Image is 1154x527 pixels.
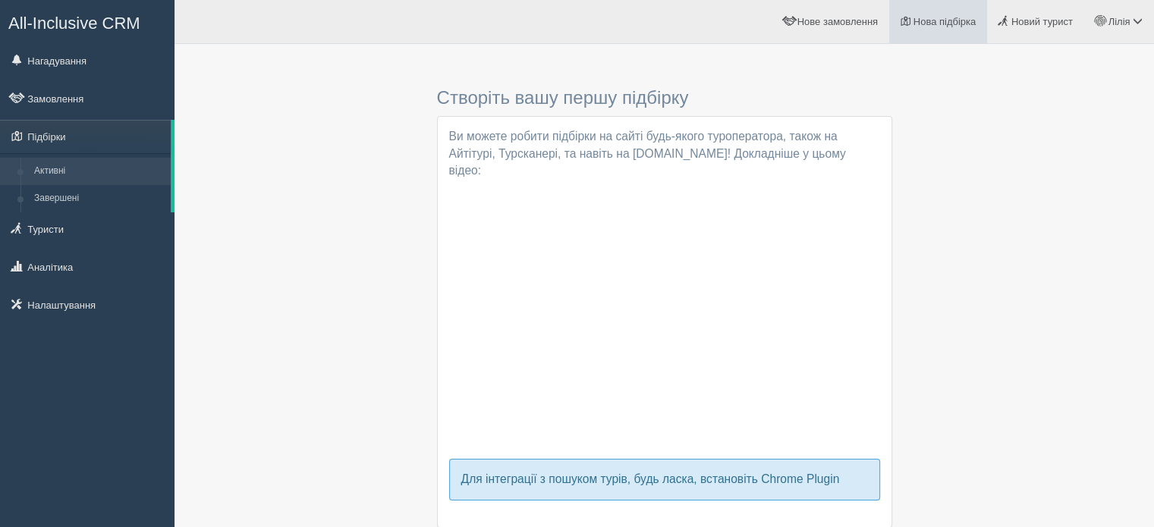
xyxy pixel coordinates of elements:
span: Нова підбірка [913,16,976,27]
span: All-Inclusive CRM [8,14,140,33]
a: All-Inclusive CRM [1,1,174,42]
span: Новий турист [1011,16,1073,27]
span: Нове замовлення [797,16,878,27]
p: Для інтеграції з пошуком турів, будь ласка, встановіть Chrome Plugin [461,471,868,488]
a: Активні [27,158,171,185]
span: Лілія [1108,16,1130,27]
p: Ви можете робити підбірки на сайті будь-якого туроператора, також на Айтітурі, Турсканері, та нав... [449,128,880,180]
h3: Створіть вашу першу підбірку [437,88,892,108]
a: Завершені [27,185,171,212]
